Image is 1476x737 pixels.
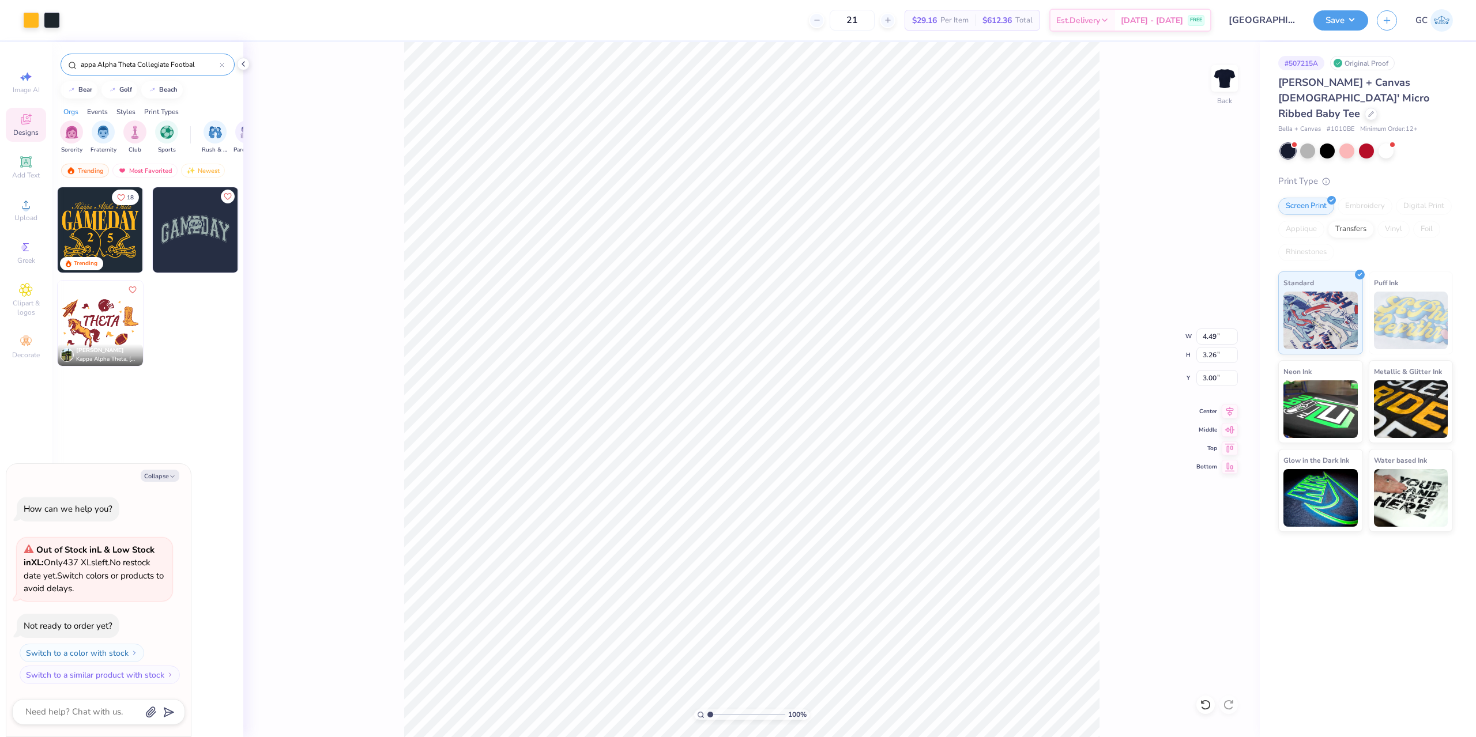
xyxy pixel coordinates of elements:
[1328,221,1374,238] div: Transfers
[87,107,108,117] div: Events
[123,120,146,154] div: filter for Club
[131,649,138,656] img: Switch to a color with stock
[61,81,97,99] button: bear
[65,126,78,139] img: Sorority Image
[1374,365,1442,377] span: Metallic & Glitter Ink
[1338,198,1392,215] div: Embroidery
[129,126,141,139] img: Club Image
[234,120,260,154] button: filter button
[1213,67,1236,90] img: Back
[830,10,875,31] input: – –
[91,120,116,154] button: filter button
[142,281,228,366] img: fe797948-ef93-484e-86ed-f2b9d6529ffe
[91,120,116,154] div: filter for Fraternity
[1278,198,1334,215] div: Screen Print
[202,120,228,154] div: filter for Rush & Bid
[1190,16,1202,24] span: FREE
[1283,469,1358,527] img: Glow in the Dark Ink
[1283,292,1358,349] img: Standard
[12,171,40,180] span: Add Text
[1330,56,1395,70] div: Original Proof
[1374,380,1448,438] img: Metallic & Glitter Ink
[1278,244,1334,261] div: Rhinestones
[76,346,124,354] span: [PERSON_NAME]
[159,86,178,93] div: beach
[1283,454,1349,466] span: Glow in the Dark Ink
[1196,407,1217,415] span: Center
[17,256,35,265] span: Greek
[1278,56,1324,70] div: # 507215A
[982,14,1012,27] span: $612.36
[1374,277,1398,289] span: Puff Ink
[108,86,117,93] img: trend_line.gif
[112,164,178,177] div: Most Favorited
[78,86,92,93] div: bear
[158,146,176,154] span: Sports
[97,126,110,139] img: Fraternity Image
[1430,9,1453,32] img: Gerard Christopher Trorres
[1121,14,1183,27] span: [DATE] - [DATE]
[181,164,225,177] div: Newest
[24,503,112,515] div: How can we help you?
[167,671,174,678] img: Switch to a similar product with stock
[58,187,143,273] img: b8819b5f-dd70-42f8-b218-32dd770f7b03
[58,281,143,366] img: 248bffe1-c398-4484-999b-bbcdc5316142
[1327,124,1354,134] span: # 1010BE
[63,107,78,117] div: Orgs
[20,666,180,684] button: Switch to a similar product with stock
[67,86,76,93] img: trend_line.gif
[60,120,83,154] div: filter for Sorority
[1283,277,1314,289] span: Standard
[123,120,146,154] button: filter button
[24,620,112,632] div: Not ready to order yet?
[238,187,323,273] img: 10780ed0-b99b-485b-b571-2e19efa5bdb9
[6,298,46,317] span: Clipart & logos
[1396,198,1452,215] div: Digital Print
[202,120,228,154] button: filter button
[24,557,150,581] span: No restock date yet.
[129,146,141,154] span: Club
[12,350,40,360] span: Decorate
[24,544,164,595] span: Only 437 XLs left. Switch colors or products to avoid delays.
[912,14,937,27] span: $29.16
[1220,9,1305,32] input: Untitled Design
[186,167,195,175] img: Newest.gif
[142,187,228,273] img: 2b704b5a-84f6-4980-8295-53d958423ff9
[76,355,138,364] span: Kappa Alpha Theta, [US_STATE][GEOGRAPHIC_DATA]
[1413,221,1440,238] div: Foil
[1374,292,1448,349] img: Puff Ink
[1374,469,1448,527] img: Water based Ink
[209,126,222,139] img: Rush & Bid Image
[1217,96,1232,106] div: Back
[14,213,37,222] span: Upload
[1196,463,1217,471] span: Bottom
[1377,221,1410,238] div: Vinyl
[1313,10,1368,31] button: Save
[1360,124,1418,134] span: Minimum Order: 12 +
[141,81,183,99] button: beach
[1278,221,1324,238] div: Applique
[144,107,179,117] div: Print Types
[13,128,39,137] span: Designs
[36,544,104,555] strong: Out of Stock in L
[60,348,74,362] img: Avatar
[91,146,116,154] span: Fraternity
[234,120,260,154] div: filter for Parent's Weekend
[1283,380,1358,438] img: Neon Ink
[202,146,228,154] span: Rush & Bid
[1415,14,1428,27] span: GC
[126,283,140,297] button: Like
[155,120,178,154] button: filter button
[221,190,235,203] button: Like
[80,59,220,70] input: Try "Alpha"
[1278,124,1321,134] span: Bella + Canvas
[1283,365,1312,377] span: Neon Ink
[940,14,969,27] span: Per Item
[155,120,178,154] div: filter for Sports
[1374,454,1427,466] span: Water based Ink
[101,81,137,99] button: golf
[1196,444,1217,452] span: Top
[61,164,109,177] div: Trending
[1278,175,1453,188] div: Print Type
[1056,14,1100,27] span: Est. Delivery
